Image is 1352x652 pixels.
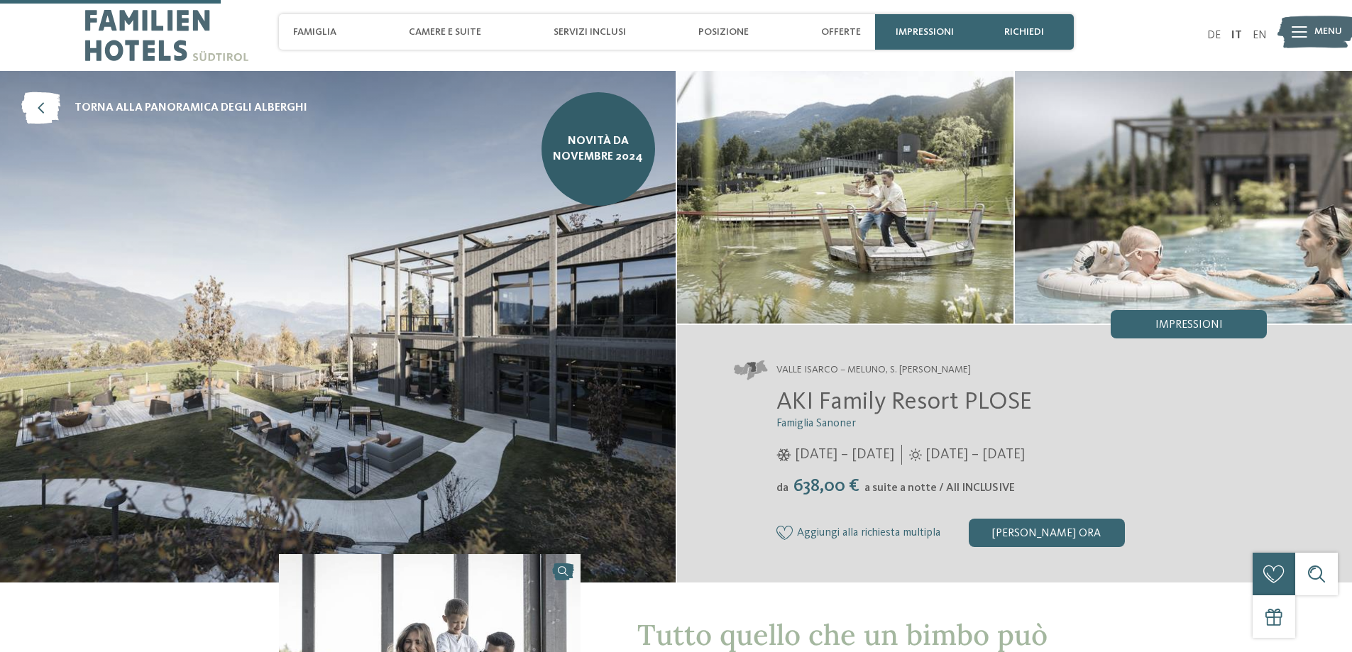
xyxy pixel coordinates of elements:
[21,92,307,124] a: torna alla panoramica degli alberghi
[776,418,856,429] span: Famiglia Sanoner
[552,133,644,165] span: NOVITÀ da novembre 2024
[925,445,1025,465] span: [DATE] – [DATE]
[797,527,940,540] span: Aggiungi alla richiesta multipla
[1231,30,1242,41] a: IT
[776,389,1032,414] span: AKI Family Resort PLOSE
[1314,25,1342,39] span: Menu
[1207,30,1221,41] a: DE
[776,363,971,377] span: Valle Isarco – Meluno, S. [PERSON_NAME]
[1253,30,1267,41] a: EN
[1155,319,1223,331] span: Impressioni
[776,482,788,494] span: da
[795,445,894,465] span: [DATE] – [DATE]
[790,477,863,495] span: 638,00 €
[864,482,1015,494] span: a suite a notte / All INCLUSIVE
[969,519,1125,547] div: [PERSON_NAME] ora
[75,100,307,116] span: torna alla panoramica degli alberghi
[776,448,791,461] i: Orari d'apertura inverno
[677,71,1014,324] img: AKI: tutto quello che un bimbo può desiderare
[1015,71,1352,324] img: AKI: tutto quello che un bimbo può desiderare
[909,448,922,461] i: Orari d'apertura estate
